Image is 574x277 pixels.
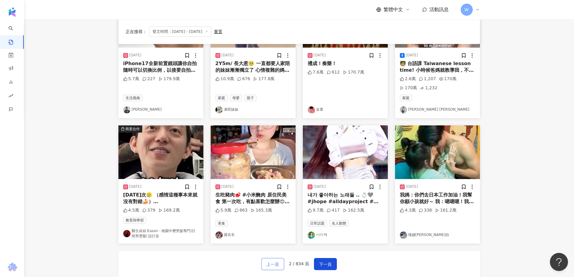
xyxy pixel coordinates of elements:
[125,126,140,132] div: 商業合作
[314,184,326,189] div: [DATE]
[327,69,340,75] div: 612
[8,90,13,103] span: rise
[149,27,212,37] span: 發文時間：[DATE] - [DATE]
[400,231,475,239] a: KOL Avatar嘎嫂[PERSON_NAME]伯
[400,231,407,239] img: KOL Avatar
[221,184,234,189] div: [DATE]
[215,95,227,101] span: 家庭
[419,76,436,82] div: 1,207
[123,95,143,101] span: 生活風格
[237,76,250,82] div: 676
[215,76,234,82] div: 10.9萬
[419,207,432,213] div: 338
[308,60,383,67] div: 禮成！奏樂！
[211,125,296,179] img: post-image
[253,76,274,82] div: 177.8萬
[261,258,284,270] button: 上一頁
[215,220,227,227] span: 美食
[400,95,412,101] span: 家庭
[123,60,199,74] div: iPhone17全新前置鏡頭讓你自拍隨時可以切換比例，以後要自拍合照更簡單了！ #bitplay #磁吸隨行小包 #3in1多功背帶 @bitplay_official 前往選購：[URL][D...
[308,231,383,239] a: KOL Avatar이다혜
[215,106,223,113] img: KOL Avatar
[123,207,139,213] div: 4.5萬
[6,263,18,272] img: chrome extension
[406,53,418,58] div: [DATE]
[215,231,223,239] img: KOL Avatar
[400,207,416,213] div: 4.3萬
[550,253,568,271] iframe: Help Scout Beacon - Open
[123,228,199,239] a: KOL Avatar醫生叔叔 Eason - 桃園中壢男髮專門/日韓男燙髮/ 設計染
[215,207,231,213] div: 5.9萬
[406,184,418,189] div: [DATE]
[400,76,416,82] div: 2.6萬
[221,53,234,58] div: [DATE]
[319,261,332,268] span: 下一頁
[465,6,469,13] span: W
[308,231,315,239] img: KOL Avatar
[215,231,291,239] a: KOL Avatar羅衣衣
[215,106,291,113] a: KOL Avatar湘荷妹妹
[251,207,272,213] div: 165.3萬
[303,125,388,179] img: post-image
[343,207,364,213] div: 162.5萬
[400,106,407,113] img: KOL Avatar
[439,76,456,82] div: 170萬
[400,85,417,91] div: 170萬
[123,230,130,237] img: KOL Avatar
[308,106,383,113] a: KOL Avatar金童
[308,106,315,113] img: KOL Avatar
[429,7,449,12] span: 活動訊息
[118,125,203,179] button: 商業合作
[142,207,155,213] div: 379
[266,261,279,268] span: 上一頁
[158,76,180,82] div: 179.9萬
[123,217,146,224] span: 教育與學習
[314,53,326,58] div: [DATE]
[129,184,142,189] div: [DATE]
[118,125,203,179] img: post-image
[129,53,142,58] div: [DATE]
[329,220,349,227] span: 名人動態
[7,7,17,17] img: logo icon
[308,192,383,205] div: 내가 좋아하는 노래들 .. 💍🩶 ⠀ #jhope #alldayproject #치어리더 #이다혜 #[PERSON_NAME] ⠀
[123,106,199,113] a: KOL Avatar[PERSON_NAME]
[123,192,199,205] div: [DATE]次🥲 （感情這種事本來就沒有對錯🍰） ::::::::::::::::::::::::::::::::::::::: 預約一律官方line : @wqg7250s :::::::::...
[215,60,291,74] div: 2Y5m/ 長大惹🥺 一直都要人家陪的妹妹漸漸獨立了 心情複雜的媽媽～ #寶寶日記 #2歲5個月
[314,258,337,270] button: 下一頁
[126,29,147,34] span: 正在搜尋 ：
[289,261,309,266] span: 2 / 834 頁
[123,76,139,82] div: 5.7萬
[420,85,437,91] div: 1,232
[215,192,291,205] div: 生吃豬肉🥩 #小米醃肉 原住民美食 第一次吃，有點喜歡怎麼辦😍 #吃播 #mukbang #asmr #咀嚼音 #asmrfood #eatingshow #eatingsounds #解壓助眠...
[123,106,130,113] img: KOL Avatar
[8,22,20,45] a: search
[230,95,242,101] span: 母嬰
[142,76,155,82] div: 227
[327,207,340,213] div: 417
[395,125,480,179] img: post-image
[343,69,364,75] div: 170.7萬
[308,207,324,213] div: 9.7萬
[234,207,248,213] div: 863
[400,106,475,113] a: KOL Avatar[PERSON_NAME] [PERSON_NAME]
[214,29,222,34] div: 重置
[244,95,256,101] span: 親子
[308,69,324,75] div: 7.6萬
[400,192,475,205] div: 我媽：你們去日本工作加油！我幫你顧小孩就好～ 我：嗯嗯嗯！我蠻努力工作的！🥺 #[PERSON_NAME]表示就跟你說福岡很好玩吧 #要一起約福岡的舉手+1
[400,60,475,74] div: 🧑‍🏫 台語課 Taiwanese lesson time! 小時候爸媽就教導我，不可以隨便罵髒話。所以只好這樣了😆 小提醒⚠️：有些台語詞比較直接，爸媽和小朋友們👶🏼 大家要看就斟酌一下了喔！...
[308,220,327,227] span: 日常話題
[158,207,180,213] div: 169.2萬
[435,207,456,213] div: 161.2萬
[384,6,403,13] span: 繁體中文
